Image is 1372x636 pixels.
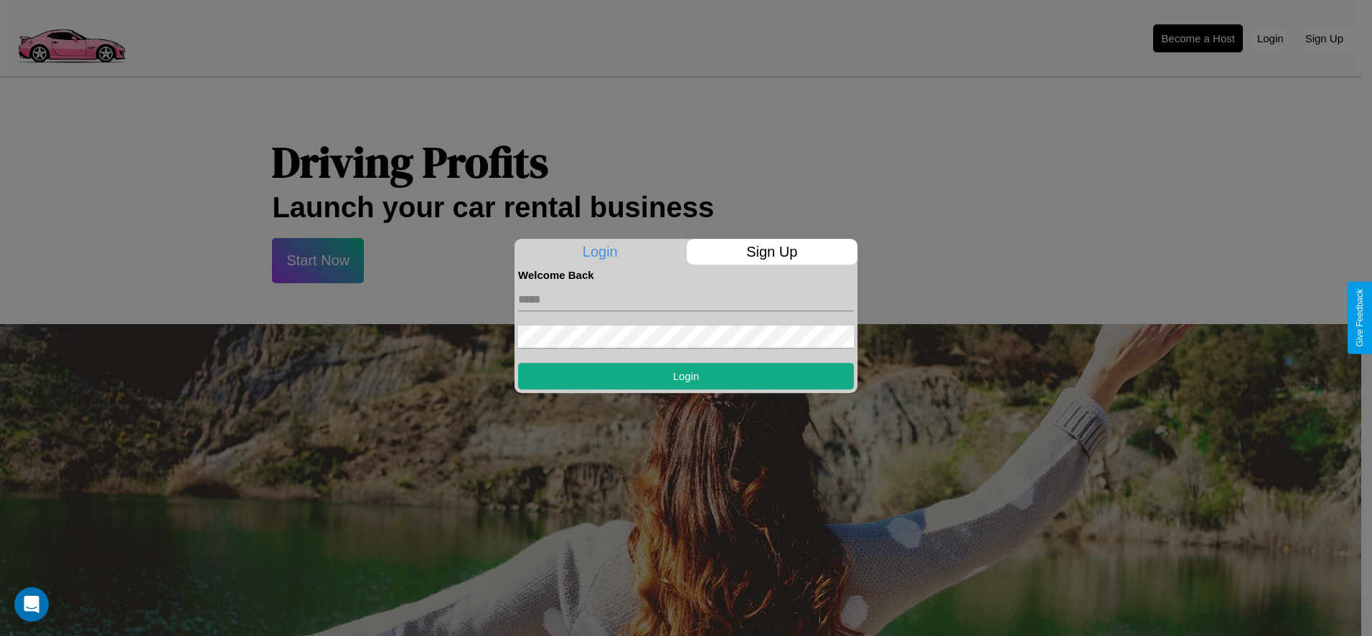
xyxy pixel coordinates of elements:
[1355,289,1365,347] div: Give Feedback
[14,587,49,622] div: Open Intercom Messenger
[687,239,858,265] p: Sign Up
[518,363,854,389] button: Login
[514,239,686,265] p: Login
[518,269,854,281] h4: Welcome Back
